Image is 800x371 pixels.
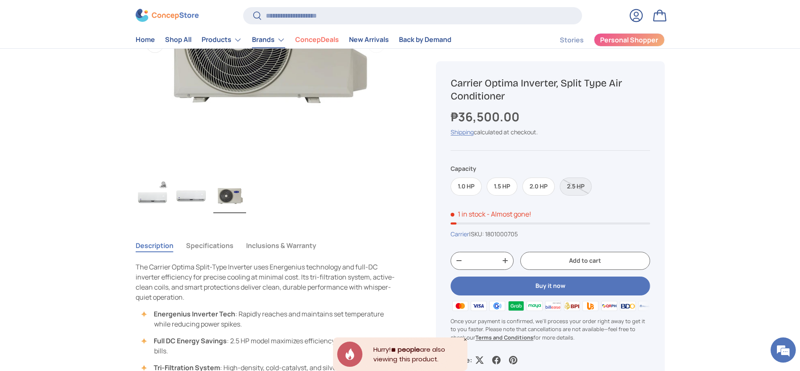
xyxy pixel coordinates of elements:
[136,9,199,22] img: ConcepStore
[451,277,650,295] button: Buy it now
[165,32,191,48] a: Shop All
[349,32,389,48] a: New Arrivals
[246,236,316,255] button: Inclusions & Warranty
[136,262,395,302] span: The Carrier Optima Split-Type Inverter uses Energenius technology and full-DC inverter efficiency...
[600,300,618,312] img: qrph
[154,336,227,345] strong: Full DC Energy Savings
[600,37,658,44] span: Personal Shopper
[136,236,173,255] button: Description
[154,309,235,319] strong: Energenius Inverter Tech
[197,31,247,48] summary: Products
[451,108,522,125] strong: ₱36,500.00
[451,164,476,173] legend: Capacity
[488,300,506,312] img: gcash
[619,300,637,312] img: bdo
[525,300,544,312] img: maya
[44,47,141,58] div: Chat with us now
[637,300,656,312] img: metrobank
[399,32,451,48] a: Back by Demand
[136,32,155,48] a: Home
[136,31,451,48] nav: Primary
[451,128,650,137] div: calculated at checkout.
[451,209,485,219] span: 1 in stock
[213,180,246,213] img: carrier-optima-1.00hp-split-type-inverter-outdoor-aircon-unit-full-view-concepstore
[563,300,581,312] img: bpi
[469,230,518,238] span: |
[451,230,469,238] a: Carrier
[594,33,665,47] a: Personal Shopper
[451,317,650,342] p: Once your payment is confirmed, we'll process your order right away to get it to you faster. Plea...
[4,229,160,259] textarea: Type your message and hit 'Enter'
[49,106,116,191] span: We're online!
[451,128,474,136] a: Shipping
[485,230,518,238] span: 1801000705
[247,31,290,48] summary: Brands
[506,300,525,312] img: grabpay
[451,300,469,312] img: master
[560,178,592,196] label: Sold out
[451,77,650,103] h1: Carrier Optima Inverter, Split Type Air Conditioner
[471,230,484,238] span: SKU:
[544,300,562,312] img: billease
[295,32,339,48] a: ConcepDeals
[475,334,533,341] a: Terms and Conditions
[581,300,600,312] img: ubp
[560,32,584,48] a: Stories
[487,209,531,219] p: - Almost gone!
[186,236,233,255] button: Specifications
[175,180,207,213] img: carrier-optima-1.00hp-split-type-inverter-indoor-aircon-unit-full-view-concepstore
[520,252,650,270] button: Add to cart
[144,309,396,329] li: : Rapidly reaches and maintains set temperature while reducing power spikes.
[463,337,467,342] div: Close
[144,336,396,356] li: : 2.5 HP model maximizes efficiency for lower electricity bills.
[138,4,158,24] div: Minimize live chat window
[470,300,488,312] img: visa
[136,180,169,213] img: Carrier Optima Inverter, Split Type Air Conditioner
[540,31,665,48] nav: Secondary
